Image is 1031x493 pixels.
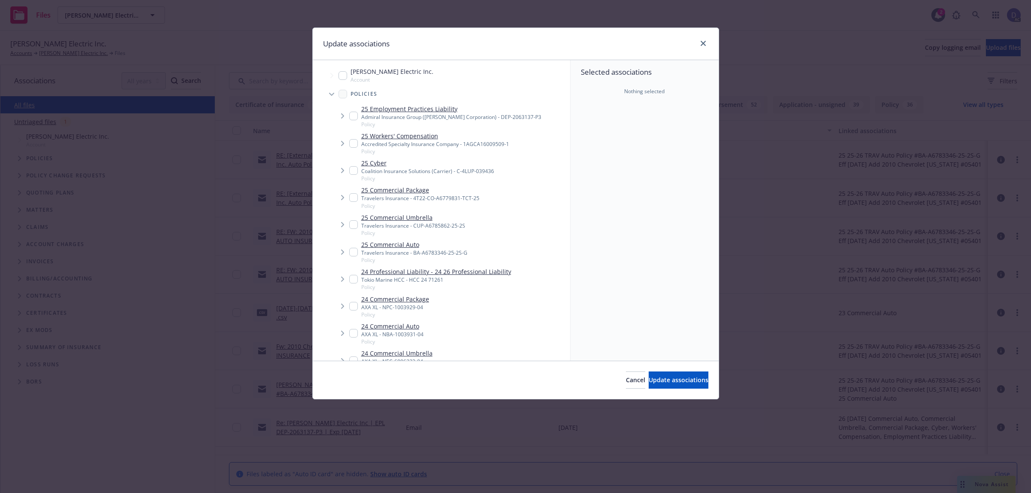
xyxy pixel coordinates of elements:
[361,104,541,113] a: 25 Employment Practices Liability
[698,38,708,49] a: close
[361,304,429,311] div: AXA XL - NPC-1003929-04
[361,358,433,365] div: AXA XL - NEC-6006223-04
[361,148,509,155] span: Policy
[361,213,465,222] a: 25 Commercial Umbrella
[361,283,511,291] span: Policy
[361,331,424,338] div: AXA XL - NBA-1003931-04
[351,67,433,76] span: [PERSON_NAME] Electric Inc.
[361,195,479,202] div: Travelers Insurance - 4T22-CO-A6779831-TCT-25
[361,267,511,276] a: 24 Professional Liability - 24 26 Professional Liability
[351,91,378,97] span: Policies
[361,256,467,264] span: Policy
[361,140,509,148] div: Accredited Specialty Insurance Company - 1AGCA16009509-1
[361,229,465,237] span: Policy
[361,158,494,167] a: 25 Cyber
[361,175,494,182] span: Policy
[361,131,509,140] a: 25 Workers' Compensation
[323,38,390,49] h1: Update associations
[361,249,467,256] div: Travelers Insurance - BA-A6783346-25-2S-G
[361,349,433,358] a: 24 Commercial Umbrella
[626,371,645,389] button: Cancel
[361,322,424,331] a: 24 Commercial Auto
[361,121,541,128] span: Policy
[361,311,429,318] span: Policy
[361,186,479,195] a: 25 Commercial Package
[581,67,708,77] span: Selected associations
[361,276,511,283] div: Tokio Marine HCC - HCC 24 71261
[649,376,708,384] span: Update associations
[361,240,467,249] a: 25 Commercial Auto
[626,376,645,384] span: Cancel
[361,222,465,229] div: Travelers Insurance - CUP-A6785862-25-2S
[361,202,479,210] span: Policy
[624,88,665,95] span: Nothing selected
[361,167,494,175] div: Coalition Insurance Solutions (Carrier) - C-4LUP-039436
[649,371,708,389] button: Update associations
[361,295,429,304] a: 24 Commercial Package
[351,76,433,83] span: Account
[361,113,541,121] div: Admiral Insurance Group ([PERSON_NAME] Corporation) - DEP-2063137-P3
[361,338,424,345] span: Policy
